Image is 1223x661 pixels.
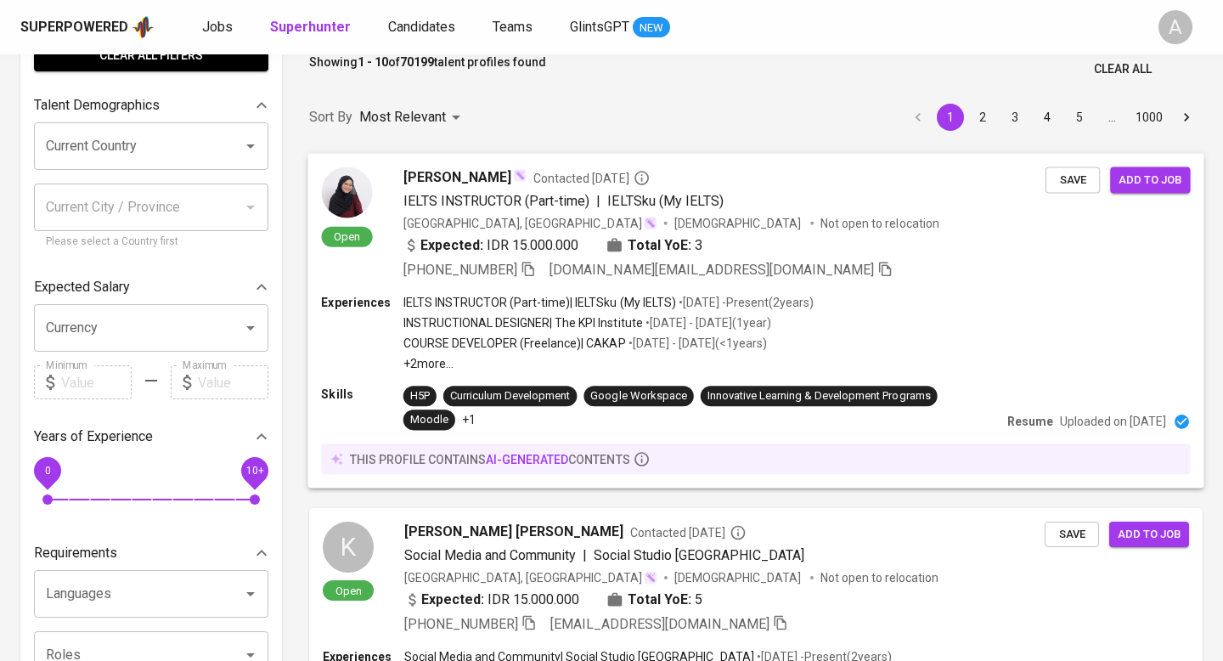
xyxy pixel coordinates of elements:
span: Jobs [202,19,233,35]
span: [PERSON_NAME] [PERSON_NAME] [404,522,623,542]
p: • [DATE] - Present ( 2 years ) [676,293,814,310]
div: IDR 15.000.000 [403,234,579,255]
button: Save [1045,167,1100,193]
p: COURSE DEVELOPER (Freelance) | CAKAP [403,335,626,352]
input: Value [61,365,132,399]
button: Go to page 5 [1066,104,1093,131]
span: Open [327,229,367,243]
img: magic_wand.svg [644,216,657,229]
span: Social Studio [GEOGRAPHIC_DATA] [594,547,804,563]
p: +2 more ... [403,355,814,372]
button: Go to next page [1173,104,1200,131]
p: Not open to relocation [820,569,938,586]
div: Talent Demographics [34,88,268,122]
div: IDR 15.000.000 [404,590,579,610]
span: GlintsGPT [570,19,629,35]
p: Skills [321,386,403,403]
p: Uploaded on [DATE] [1060,413,1166,430]
span: [DEMOGRAPHIC_DATA] [674,569,803,586]
p: IELTS INSTRUCTOR (Part-time) | IELTSku (My IELTS) [403,293,676,310]
a: Candidates [388,17,459,38]
span: IELTSku (My IELTS) [607,192,723,208]
svg: By Batam recruiter [730,524,747,541]
input: Value [198,365,268,399]
span: Add to job [1119,170,1181,189]
img: app logo [132,14,155,40]
button: Clear All [1087,54,1158,85]
b: Expected: [421,590,484,610]
button: Save [1045,522,1099,548]
b: 1 - 10 [358,55,388,69]
button: Open [239,582,262,606]
span: [PERSON_NAME] [403,167,511,187]
div: Requirements [34,536,268,570]
button: Open [239,134,262,158]
b: Total YoE: [628,590,691,610]
p: • [DATE] - [DATE] ( 1 year ) [643,314,771,331]
span: NEW [633,20,670,37]
div: Superpowered [20,18,128,37]
nav: pagination navigation [902,104,1203,131]
p: Sort By [309,107,352,127]
span: 3 [695,234,702,255]
button: Go to page 4 [1034,104,1061,131]
div: [GEOGRAPHIC_DATA], [GEOGRAPHIC_DATA] [404,569,657,586]
a: Jobs [202,17,236,38]
span: 10+ [245,465,263,477]
div: Innovative Learning & Development Programs [707,388,931,404]
b: 70199 [400,55,434,69]
p: • [DATE] - [DATE] ( <1 years ) [626,335,767,352]
span: [DOMAIN_NAME][EMAIL_ADDRESS][DOMAIN_NAME] [550,261,874,277]
span: 0 [44,465,50,477]
img: magic_wand.svg [513,168,527,182]
button: Add to job [1109,522,1189,548]
p: Showing of talent profiles found [309,54,546,85]
p: +1 [462,411,476,428]
button: Go to page 2 [969,104,996,131]
img: magic_wand.svg [644,571,657,585]
button: Clear All filters [34,40,268,71]
div: Expected Salary [34,270,268,304]
span: Clear All filters [48,45,255,66]
div: Moodle [410,412,448,428]
span: Clear All [1094,59,1152,80]
span: Save [1054,170,1091,189]
span: Social Media and Community [404,547,576,563]
p: Expected Salary [34,277,130,297]
p: Please select a Country first [46,234,256,251]
div: Google Workspace [590,388,686,404]
p: Talent Demographics [34,95,160,116]
span: [PHONE_NUMBER] [404,616,518,632]
p: this profile contains contents [350,450,630,467]
p: Experiences [321,293,403,310]
button: Go to page 1000 [1130,104,1168,131]
span: Teams [493,19,533,35]
span: | [596,190,600,211]
div: K [323,522,374,573]
span: Open [329,584,369,598]
div: Most Relevant [359,102,466,133]
span: | [583,545,587,566]
span: [EMAIL_ADDRESS][DOMAIN_NAME] [550,616,769,632]
a: GlintsGPT NEW [570,17,670,38]
a: Superhunter [270,17,354,38]
a: Superpoweredapp logo [20,14,155,40]
span: AI-generated [486,452,568,466]
span: Candidates [388,19,455,35]
div: Curriculum Development [450,388,570,404]
p: Requirements [34,543,117,563]
div: … [1098,109,1125,126]
img: 0d3d1d0dcf031d57e3fc71bb90293639.jpg [321,167,372,218]
span: Contacted [DATE] [533,169,650,186]
b: Superhunter [270,19,351,35]
div: H5P [410,388,430,404]
span: [PHONE_NUMBER] [403,261,517,277]
button: Add to job [1110,167,1190,193]
p: Not open to relocation [820,214,938,231]
p: Most Relevant [359,107,446,127]
button: Go to page 3 [1001,104,1029,131]
span: Contacted [DATE] [630,524,747,541]
span: IELTS INSTRUCTOR (Part-time) [403,192,590,208]
a: Open[PERSON_NAME]Contacted [DATE]IELTS INSTRUCTOR (Part-time)|IELTSku (My IELTS)[GEOGRAPHIC_DATA]... [309,154,1203,488]
span: Add to job [1118,525,1181,545]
